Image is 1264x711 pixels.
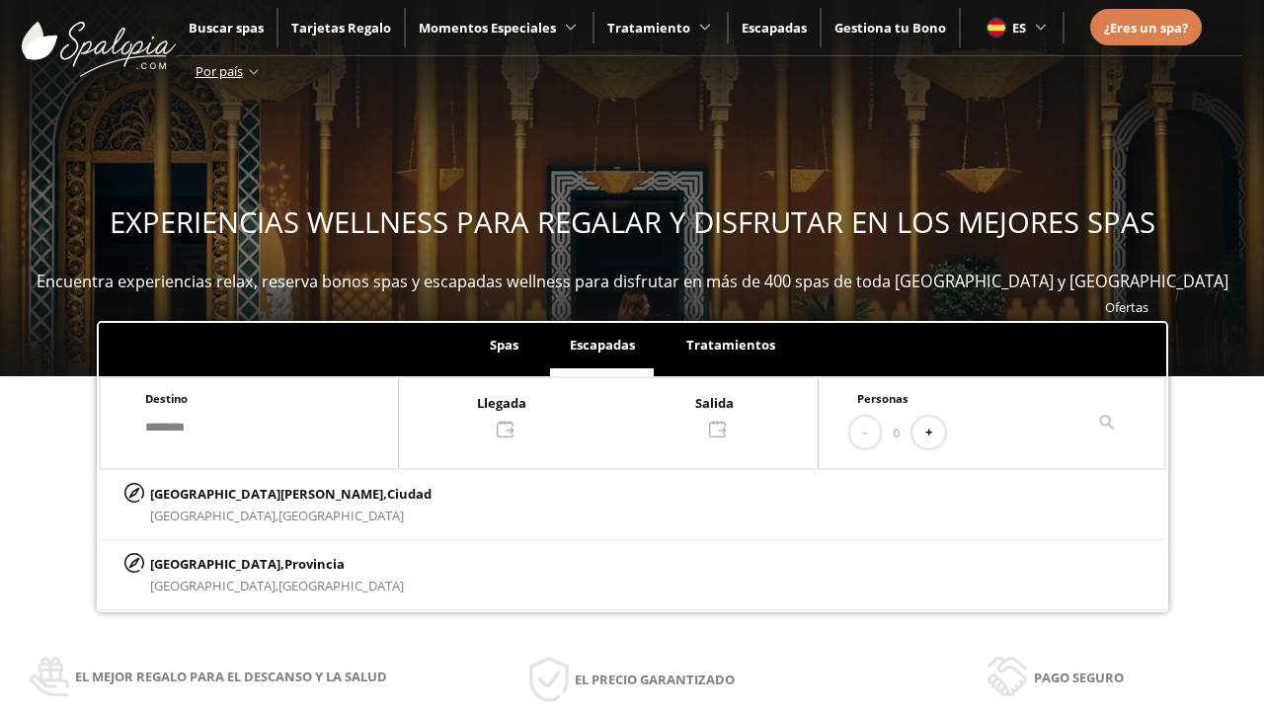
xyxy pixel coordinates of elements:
[575,669,735,690] span: El precio garantizado
[850,417,880,449] button: -
[37,271,1228,292] span: Encuentra experiencias relax, reserva bonos spas y escapadas wellness para disfrutar en más de 40...
[278,507,404,524] span: [GEOGRAPHIC_DATA]
[291,19,391,37] a: Tarjetas Regalo
[110,202,1155,242] span: EXPERIENCIAS WELLNESS PARA REGALAR Y DISFRUTAR EN LOS MEJORES SPAS
[1104,19,1188,37] span: ¿Eres un spa?
[893,422,900,443] span: 0
[490,336,518,354] span: Spas
[22,2,176,77] img: ImgLogoSpalopia.BvClDcEz.svg
[912,417,945,449] button: +
[150,553,404,575] p: [GEOGRAPHIC_DATA],
[278,577,404,594] span: [GEOGRAPHIC_DATA]
[150,507,278,524] span: [GEOGRAPHIC_DATA],
[387,485,432,503] span: Ciudad
[686,336,775,354] span: Tratamientos
[1105,298,1148,316] a: Ofertas
[1104,17,1188,39] a: ¿Eres un spa?
[742,19,807,37] a: Escapadas
[857,391,908,406] span: Personas
[75,666,387,687] span: El mejor regalo para el descanso y la salud
[145,391,188,406] span: Destino
[150,483,432,505] p: [GEOGRAPHIC_DATA][PERSON_NAME],
[196,62,243,80] span: Por país
[834,19,946,37] a: Gestiona tu Bono
[1034,667,1124,688] span: Pago seguro
[570,336,635,354] span: Escapadas
[189,19,264,37] a: Buscar spas
[284,555,345,573] span: Provincia
[150,577,278,594] span: [GEOGRAPHIC_DATA],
